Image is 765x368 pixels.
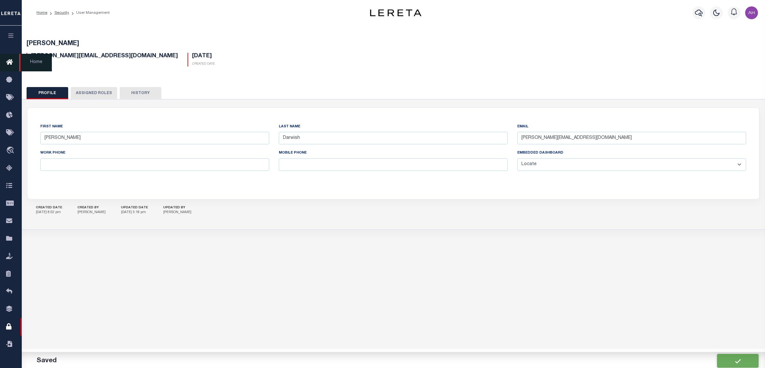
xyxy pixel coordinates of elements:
label: Embedded Dashboard [517,150,563,156]
label: Work Phone [40,150,65,156]
span: [PERSON_NAME] [27,41,79,47]
label: Email [517,124,528,130]
h5: CREATED DATE [36,206,62,210]
label: First Name [40,124,63,130]
p: Created Date [192,62,215,67]
button: History [120,87,161,99]
h5: UPDATED BY [163,206,191,210]
p: [PERSON_NAME] [163,210,191,215]
p: [DATE] 5:18 pm [121,210,148,215]
a: Home [36,11,47,15]
li: User Management [69,10,110,16]
span: Home [19,54,52,71]
img: logo-dark.svg [370,9,421,16]
p: [PERSON_NAME] [77,210,106,215]
button: Profile [27,87,68,99]
h5: CREATED BY [77,206,106,210]
i: travel_explore [6,147,16,155]
a: Security [54,11,69,15]
p: [DATE] 8:02 pm [36,210,62,215]
p: Email [31,62,178,67]
label: Mobile Phone [279,150,307,156]
h5: UPDATED DATE [121,206,148,210]
h5: [DATE] [192,53,215,60]
img: svg+xml;base64,PHN2ZyB4bWxucz0iaHR0cDovL3d3dy53My5vcmcvMjAwMC9zdmciIHBvaW50ZXItZXZlbnRzPSJub25lIi... [745,6,758,19]
label: Last Name [279,124,300,130]
h5: [PERSON_NAME][EMAIL_ADDRESS][DOMAIN_NAME] [31,53,178,60]
button: Assigned Roles [71,87,117,99]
